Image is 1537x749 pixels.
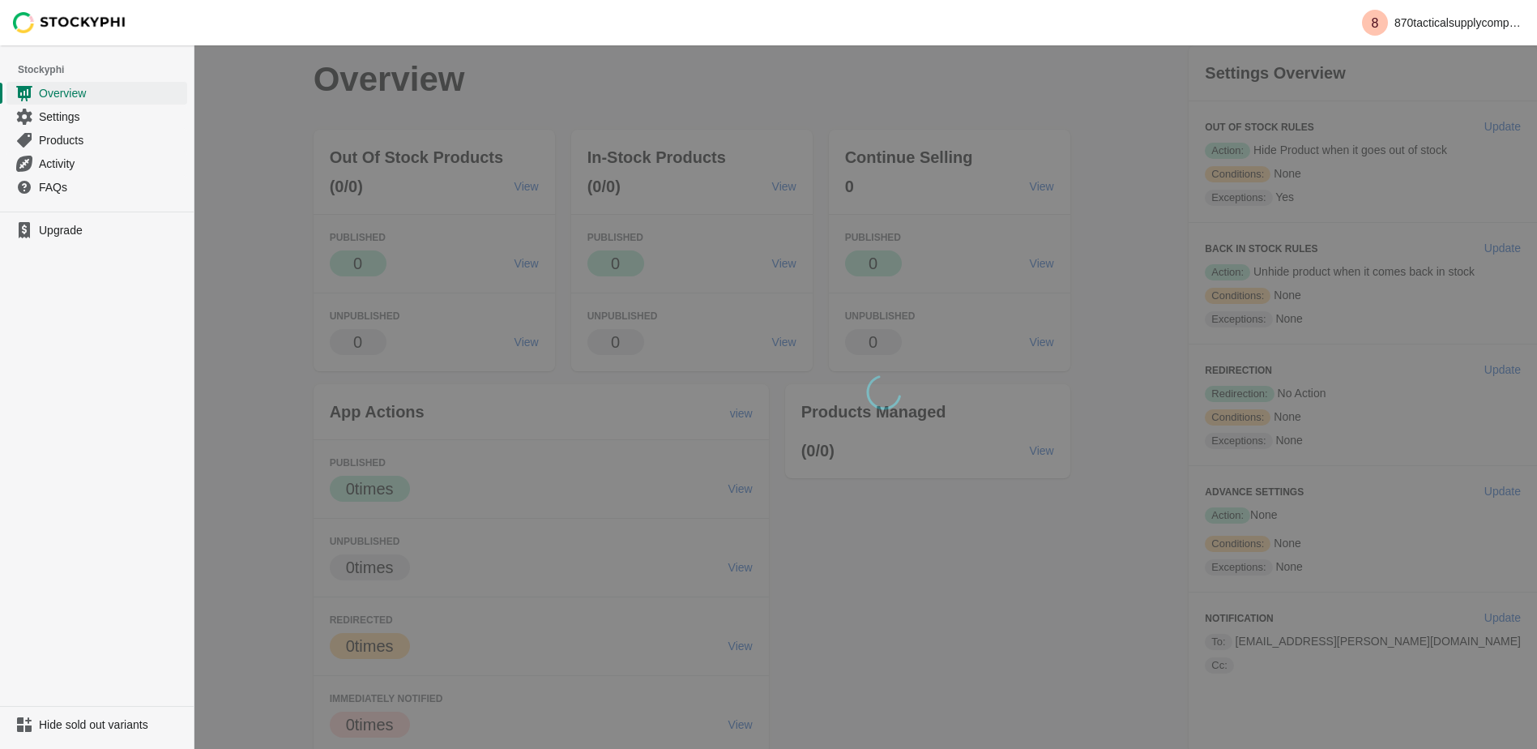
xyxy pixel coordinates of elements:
[39,156,184,172] span: Activity
[18,62,194,78] span: Stockyphi
[6,128,187,152] a: Products
[1362,10,1388,36] span: Avatar with initials 8
[6,219,187,242] a: Upgrade
[6,105,187,128] a: Settings
[1356,6,1531,39] button: Avatar with initials 8870tacticalsupplycompany
[1394,16,1524,29] p: 870tacticalsupplycompany
[39,109,184,125] span: Settings
[39,222,184,238] span: Upgrade
[13,12,126,33] img: Stockyphi
[39,85,184,101] span: Overview
[6,713,187,736] a: Hide sold out variants
[39,179,184,195] span: FAQs
[6,175,187,199] a: FAQs
[6,81,187,105] a: Overview
[1372,16,1379,30] text: 8
[6,152,187,175] a: Activity
[39,132,184,148] span: Products
[39,717,184,733] span: Hide sold out variants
